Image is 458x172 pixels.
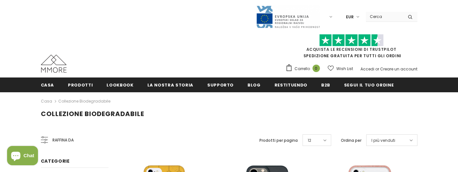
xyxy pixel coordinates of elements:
[366,12,403,21] input: Search Site
[41,109,144,118] span: Collezione biodegradabile
[336,66,353,72] span: Wish List
[380,66,417,72] a: Creare un account
[248,82,261,88] span: Blog
[285,37,417,59] span: SPEDIZIONE GRATUITA PER TUTTI GLI ORDINI
[207,82,234,88] span: supporto
[360,66,374,72] a: Accedi
[5,146,40,167] inbox-online-store-chat: Shopify online store chat
[248,77,261,92] a: Blog
[107,82,133,88] span: Lookbook
[319,34,384,47] img: Fidati di Pilot Stars
[41,55,67,73] img: Casi MMORE
[41,158,70,164] span: Categorie
[207,77,234,92] a: supporto
[341,137,361,144] label: Ordina per
[147,77,193,92] a: La nostra storia
[294,66,310,72] span: Carrello
[346,14,354,20] span: EUR
[107,77,133,92] a: Lookbook
[68,77,93,92] a: Prodotti
[256,14,320,19] a: Javni Razpis
[275,77,307,92] a: Restituendo
[41,77,54,92] a: Casa
[344,77,394,92] a: Segui il tuo ordine
[285,64,323,74] a: Carrello 0
[52,137,74,144] span: Raffina da
[259,137,298,144] label: Prodotti per pagina
[308,137,311,144] span: 12
[321,82,330,88] span: B2B
[328,63,353,74] a: Wish List
[306,47,397,52] a: Acquista le recensioni di TrustPilot
[256,5,320,29] img: Javni Razpis
[68,82,93,88] span: Prodotti
[375,66,379,72] span: or
[147,82,193,88] span: La nostra storia
[58,98,110,104] a: Collezione biodegradabile
[313,65,320,72] span: 0
[321,77,330,92] a: B2B
[371,137,395,144] span: I più venduti
[344,82,394,88] span: Segui il tuo ordine
[41,82,54,88] span: Casa
[41,97,52,105] a: Casa
[275,82,307,88] span: Restituendo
